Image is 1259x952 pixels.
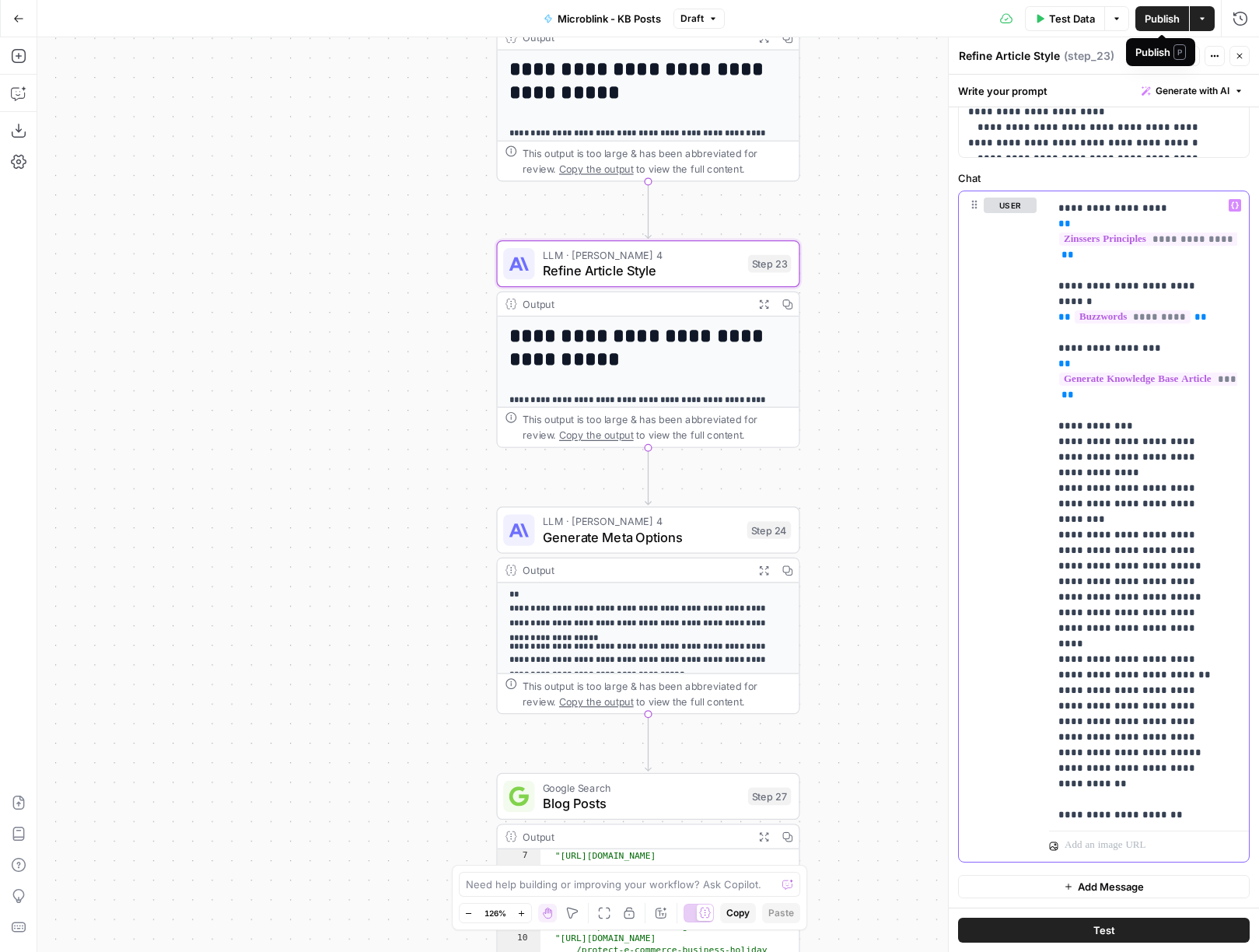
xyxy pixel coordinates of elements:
[959,48,1060,64] textarea: Refine Article Style
[559,163,634,175] span: Copy the output
[747,521,792,539] div: Step 24
[543,527,740,547] span: Generate Meta Options
[1025,6,1104,31] button: Test Data
[720,903,756,923] button: Copy
[1135,81,1250,101] button: Generate with AI
[762,903,800,923] button: Paste
[559,429,634,441] span: Copy the output
[523,30,746,45] div: Output
[958,875,1250,898] button: Add Message
[523,145,791,177] div: This output is too large & has been abbreviated for review. to view the full content.
[1135,44,1186,60] div: Publish
[748,255,791,273] div: Step 23
[559,695,634,707] span: Copy the output
[1156,84,1229,98] span: Generate with AI
[1049,11,1095,26] span: Test Data
[543,261,740,280] span: Refine Article Style
[645,181,652,238] g: Edge from step_20 to step_23
[523,828,746,844] div: Output
[1135,6,1189,31] button: Publish
[645,448,652,505] g: Edge from step_23 to step_24
[959,191,1037,862] div: user
[984,198,1037,213] button: user
[768,906,794,920] span: Paste
[543,793,740,813] span: Blog Posts
[748,788,791,806] div: Step 27
[484,907,506,919] span: 126%
[523,562,746,578] div: Output
[543,247,740,263] span: LLM · [PERSON_NAME] 4
[534,6,670,31] button: Microblink - KB Posts
[1078,879,1144,894] span: Add Message
[543,780,740,796] span: Google Search
[498,850,540,873] div: 7
[558,11,661,26] span: Microblink - KB Posts
[958,170,1250,186] label: Chat
[680,12,704,26] span: Draft
[1093,922,1115,938] span: Test
[1173,44,1186,60] span: P
[1145,11,1180,26] span: Publish
[1064,48,1114,64] span: ( step_23 )
[673,9,725,29] button: Draft
[958,918,1250,943] button: Test
[543,513,740,529] span: LLM · [PERSON_NAME] 4
[523,411,791,443] div: This output is too large & has been abbreviated for review. to view the full content.
[645,714,652,771] g: Edge from step_24 to step_27
[523,296,746,312] div: Output
[949,75,1259,107] div: Write your prompt
[726,906,750,920] span: Copy
[523,678,791,709] div: This output is too large & has been abbreviated for review. to view the full content.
